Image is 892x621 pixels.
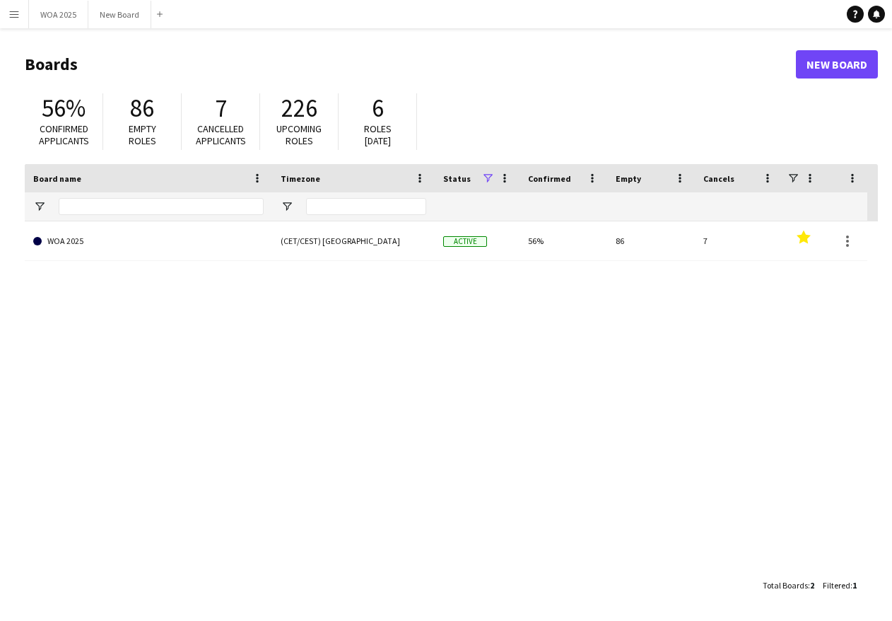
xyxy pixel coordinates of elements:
span: 1 [852,580,857,591]
span: Board name [33,173,81,184]
span: Empty roles [129,122,156,147]
div: : [823,571,857,599]
div: 86 [607,221,695,260]
button: Open Filter Menu [33,200,46,213]
div: 56% [520,221,607,260]
input: Timezone Filter Input [306,198,426,215]
span: 7 [215,93,227,124]
span: Timezone [281,173,320,184]
span: 226 [281,93,317,124]
span: Active [443,236,487,247]
span: Cancelled applicants [196,122,246,147]
span: Status [443,173,471,184]
div: (CET/CEST) [GEOGRAPHIC_DATA] [272,221,435,260]
div: 7 [695,221,782,260]
span: Roles [DATE] [364,122,392,147]
a: New Board [796,50,878,79]
span: 56% [42,93,86,124]
button: New Board [88,1,151,28]
span: 6 [372,93,384,124]
span: Cancels [703,173,734,184]
input: Board name Filter Input [59,198,264,215]
a: WOA 2025 [33,221,264,261]
span: Empty [616,173,641,184]
span: Confirmed [528,173,571,184]
h1: Boards [25,54,796,75]
span: Upcoming roles [276,122,322,147]
div: : [763,571,814,599]
span: Total Boards [763,580,808,591]
button: WOA 2025 [29,1,88,28]
span: 2 [810,580,814,591]
button: Open Filter Menu [281,200,293,213]
span: 86 [130,93,154,124]
span: Confirmed applicants [39,122,89,147]
span: Filtered [823,580,850,591]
